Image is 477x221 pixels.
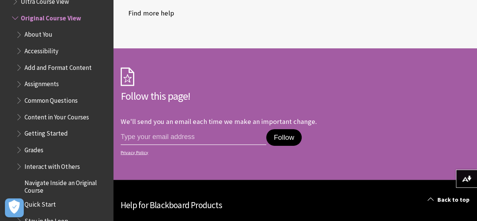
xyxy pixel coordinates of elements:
button: Open Preferences [5,198,24,217]
span: Interact with Others [25,160,80,170]
span: Original Course View [21,12,81,22]
span: Grades [25,144,43,154]
span: Add and Format Content [25,61,91,71]
span: Accessibility [25,45,58,55]
input: email address [121,129,266,145]
h2: Help for Blackboard Products [121,199,469,212]
a: Privacy Policy [121,150,345,155]
a: Back to top [422,193,477,207]
button: Follow [266,129,302,146]
span: Getting Started [25,127,68,138]
span: Quick Start [25,198,56,209]
a: Find more help [121,8,174,19]
span: Navigate Inside an Original Course [25,176,108,194]
img: Subscription Icon [121,67,134,86]
h2: Follow this page! [121,88,347,104]
p: We'll send you an email each time we make an important change. [121,117,317,126]
span: About You [25,28,52,39]
span: Content in Your Courses [25,111,89,121]
span: Common Questions [25,94,77,104]
span: Assignments [25,78,59,88]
